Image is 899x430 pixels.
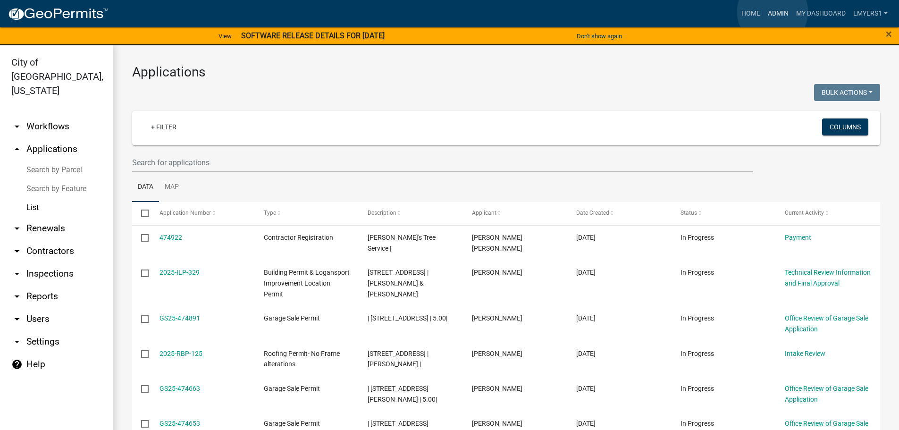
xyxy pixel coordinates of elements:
[472,420,522,427] span: Lori Grable
[792,5,849,23] a: My Dashboard
[160,314,200,322] a: GS25-474891
[822,118,868,135] button: Columns
[160,234,182,241] a: 474922
[776,202,880,225] datatable-header-cell: Current Activity
[785,269,871,287] a: Technical Review Information and Final Approval
[160,420,200,427] a: GS25-474653
[681,385,714,392] span: In Progress
[160,210,211,216] span: Application Number
[472,210,496,216] span: Applicant
[368,234,436,252] span: Jay's Tree Service |
[368,269,428,298] span: 412 W CLINTON ST | Clem-Ingram, Constance S & Ingram, Michael D |
[681,210,697,216] span: Status
[785,234,811,241] a: Payment
[576,385,596,392] span: 09/06/2025
[886,28,892,40] button: Close
[160,385,200,392] a: GS25-474663
[681,234,714,241] span: In Progress
[264,210,276,216] span: Type
[11,291,23,302] i: arrow_drop_down
[576,314,596,322] span: 09/08/2025
[264,234,333,241] span: Contractor Registration
[11,268,23,279] i: arrow_drop_down
[576,210,609,216] span: Date Created
[785,210,824,216] span: Current Activity
[11,121,23,132] i: arrow_drop_down
[472,314,522,322] span: Liliana Rodriguez
[264,350,340,368] span: Roofing Permit- No Frame alterations
[264,269,350,298] span: Building Permit & Logansport Improvement Location Permit
[11,245,23,257] i: arrow_drop_down
[368,314,447,322] span: | 65 8th St, Logansport, IN 46947 | 5.00|
[814,84,880,101] button: Bulk Actions
[159,172,185,202] a: Map
[681,314,714,322] span: In Progress
[368,385,437,403] span: | 3328 Tomlinson Drive | 5.00|
[764,5,792,23] a: Admin
[143,118,184,135] a: + Filter
[368,210,396,216] span: Description
[576,350,596,357] span: 09/07/2025
[11,143,23,155] i: arrow_drop_up
[573,28,626,44] button: Don't show again
[567,202,672,225] datatable-header-cell: Date Created
[11,313,23,325] i: arrow_drop_down
[11,336,23,347] i: arrow_drop_down
[681,420,714,427] span: In Progress
[472,385,522,392] span: Lori Grable
[150,202,254,225] datatable-header-cell: Application Number
[785,350,825,357] a: Intake Review
[681,350,714,357] span: In Progress
[241,31,385,40] strong: SOFTWARE RELEASE DETAILS FOR [DATE]
[472,350,522,357] span: Kim Anderson
[132,64,880,80] h3: Applications
[254,202,359,225] datatable-header-cell: Type
[132,153,753,172] input: Search for applications
[160,269,200,276] a: 2025-ILP-329
[886,27,892,41] span: ×
[11,223,23,234] i: arrow_drop_down
[132,202,150,225] datatable-header-cell: Select
[368,350,428,368] span: 531 W BROADWAY | Binney, Carl M |
[738,5,764,23] a: Home
[785,314,868,333] a: Office Review of Garage Sale Application
[849,5,891,23] a: lmyers1
[359,202,463,225] datatable-header-cell: Description
[132,172,159,202] a: Data
[264,314,320,322] span: Garage Sale Permit
[11,359,23,370] i: help
[160,350,202,357] a: 2025-RBP-125
[672,202,776,225] datatable-header-cell: Status
[463,202,567,225] datatable-header-cell: Applicant
[472,234,522,252] span: J. Dolores Solis
[472,269,522,276] span: Michael Ingram
[215,28,235,44] a: View
[785,385,868,403] a: Office Review of Garage Sale Application
[576,420,596,427] span: 09/06/2025
[264,420,320,427] span: Garage Sale Permit
[264,385,320,392] span: Garage Sale Permit
[576,234,596,241] span: 09/08/2025
[576,269,596,276] span: 09/08/2025
[681,269,714,276] span: In Progress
